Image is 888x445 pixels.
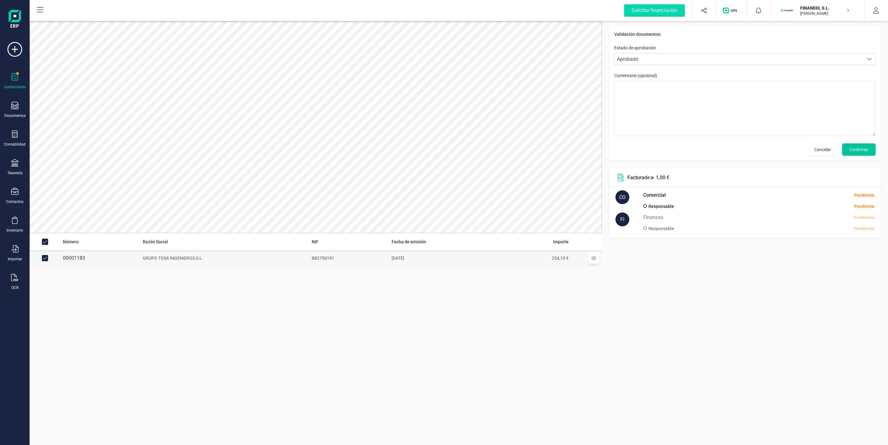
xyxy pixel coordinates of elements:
div: Row Unselected a4e205df-3292-4128-9536-bfa6235abdb4 [42,255,48,261]
button: Solicitar financiación [617,1,692,20]
img: Logo de OPS [723,7,739,14]
span: NIF [312,239,319,245]
div: Pendiente [854,192,874,199]
span: Factura [627,175,644,180]
p: [PERSON_NAME] [800,11,849,16]
img: FI [780,4,794,17]
h6: Validación documentos [614,31,876,37]
div: FI [615,212,629,226]
button: Cancelar [807,143,838,156]
h5: Comercial [643,190,666,200]
p: de 1,00 € [627,174,669,181]
button: Confirmar [842,143,876,156]
span: Confirmar [849,146,869,153]
span: Fecha de emisión [392,239,426,245]
div: Solicitar financiación [624,4,685,17]
div: Pendiente [760,225,874,232]
div: Pendiente [760,203,874,210]
td: 00001183 [60,250,140,266]
p: Responsable [648,203,674,210]
td: 254,10 € [491,250,571,266]
span: Importe [553,239,569,245]
div: All items selected [42,239,48,245]
div: CO [615,190,629,204]
p: FINANEDI, S.L. [800,5,849,11]
h5: Finanzas [643,212,663,222]
div: Contabilidad [4,142,26,147]
td: [DATE] [389,250,491,266]
button: FIFINANEDI, S.L.[PERSON_NAME] [778,1,857,20]
span: Cancelar [814,146,831,153]
div: Tesorería [7,171,23,175]
span: Aprobado [615,54,864,65]
p: Responsable [648,225,674,232]
div: Pendiente [854,214,874,221]
div: Importar [8,257,22,262]
td: GRUPO TOSA INGENIEROS S.L. [140,250,310,266]
span: Razón Social [143,239,168,245]
div: Documentos [4,113,26,118]
label: Comentario (opcional) [614,72,876,79]
img: Logo Finanedi [9,10,21,30]
div: OCR [11,285,18,290]
span: Número [63,239,79,245]
div: Contactos [6,199,23,204]
div: Validaciones [4,84,26,89]
button: Logo de OPS [719,1,743,20]
label: Estado de aprobación [614,45,656,51]
td: B82750191 [309,250,389,266]
div: Inventario [6,228,23,233]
